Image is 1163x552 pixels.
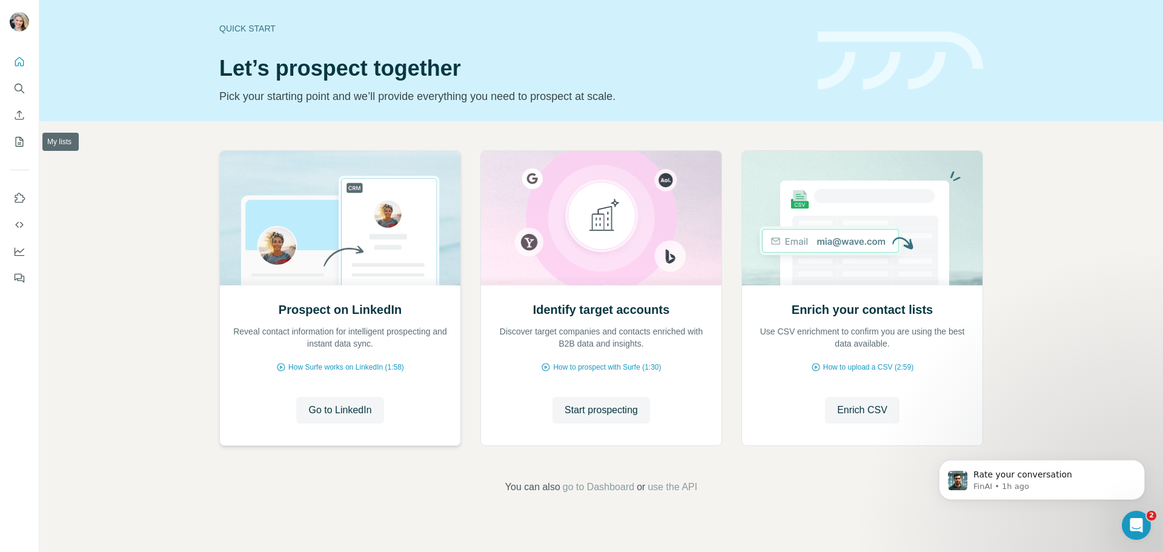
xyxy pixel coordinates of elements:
button: Start prospecting [552,397,650,424]
span: How Surfe works on LinkedIn (1:58) [288,362,404,373]
button: Enrich CSV [825,397,900,424]
span: Enrich CSV [837,403,887,417]
h2: Prospect on LinkedIn [279,301,402,318]
span: Go to LinkedIn [308,403,371,417]
p: Discover target companies and contacts enriched with B2B data and insights. [493,325,709,350]
h1: Let’s prospect together [219,56,803,81]
span: How to upload a CSV (2:59) [823,362,913,373]
button: go to Dashboard [563,480,634,494]
span: Start prospecting [565,403,638,417]
button: My lists [10,131,29,153]
button: Dashboard [10,241,29,262]
iframe: Intercom notifications message [921,434,1163,519]
button: Search [10,78,29,99]
button: Feedback [10,267,29,289]
span: How to prospect with Surfe (1:30) [553,362,661,373]
img: Prospect on LinkedIn [219,151,461,285]
button: Quick start [10,51,29,73]
div: Quick start [219,22,803,35]
span: You can also [505,480,560,494]
span: or [637,480,645,494]
iframe: Intercom live chat [1122,511,1151,540]
img: Enrich your contact lists [741,151,983,285]
img: Identify target accounts [480,151,722,285]
button: Use Surfe on LinkedIn [10,187,29,209]
button: Use Surfe API [10,214,29,236]
button: Go to LinkedIn [296,397,383,424]
button: Enrich CSV [10,104,29,126]
span: 2 [1147,511,1156,520]
img: banner [818,32,983,90]
h2: Enrich your contact lists [792,301,933,318]
p: Reveal contact information for intelligent prospecting and instant data sync. [232,325,448,350]
img: Avatar [10,12,29,32]
p: Pick your starting point and we’ll provide everything you need to prospect at scale. [219,88,803,105]
h2: Identify target accounts [533,301,670,318]
button: use the API [648,480,697,494]
p: Use CSV enrichment to confirm you are using the best data available. [754,325,970,350]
